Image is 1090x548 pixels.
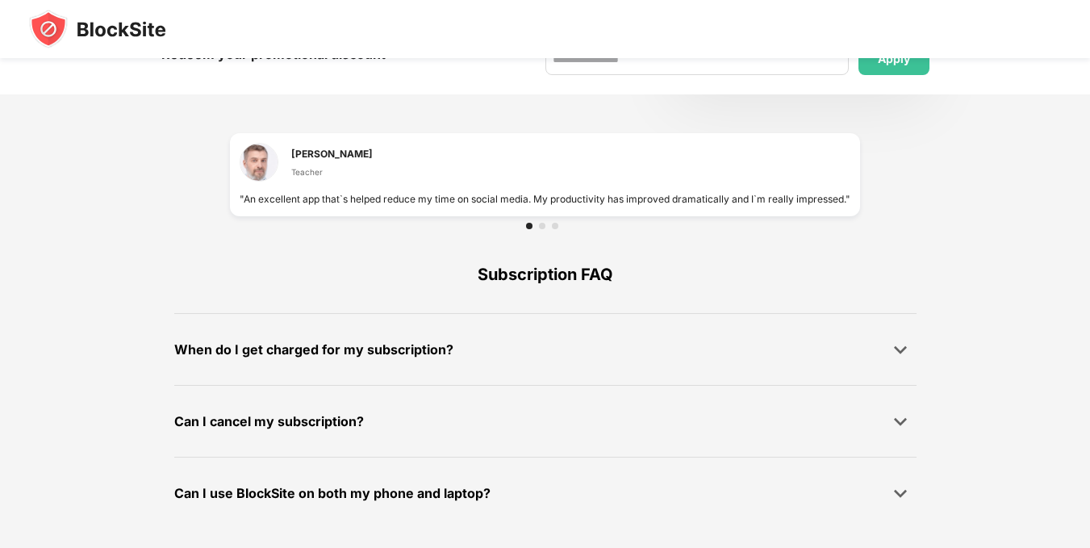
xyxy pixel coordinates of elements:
div: When do I get charged for my subscription? [174,338,453,362]
div: Can I cancel my subscription? [174,410,364,433]
div: Can I use BlockSite on both my phone and laptop? [174,482,491,505]
div: Subscription FAQ [174,236,917,313]
div: Apply [878,52,910,65]
div: "An excellent app that`s helped reduce my time on social media. My productivity has improved dram... [240,191,850,207]
div: Teacher [291,165,373,178]
img: testimonial-1.jpg [240,143,278,182]
div: [PERSON_NAME] [291,146,373,161]
img: blocksite-icon-black.svg [29,10,166,48]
